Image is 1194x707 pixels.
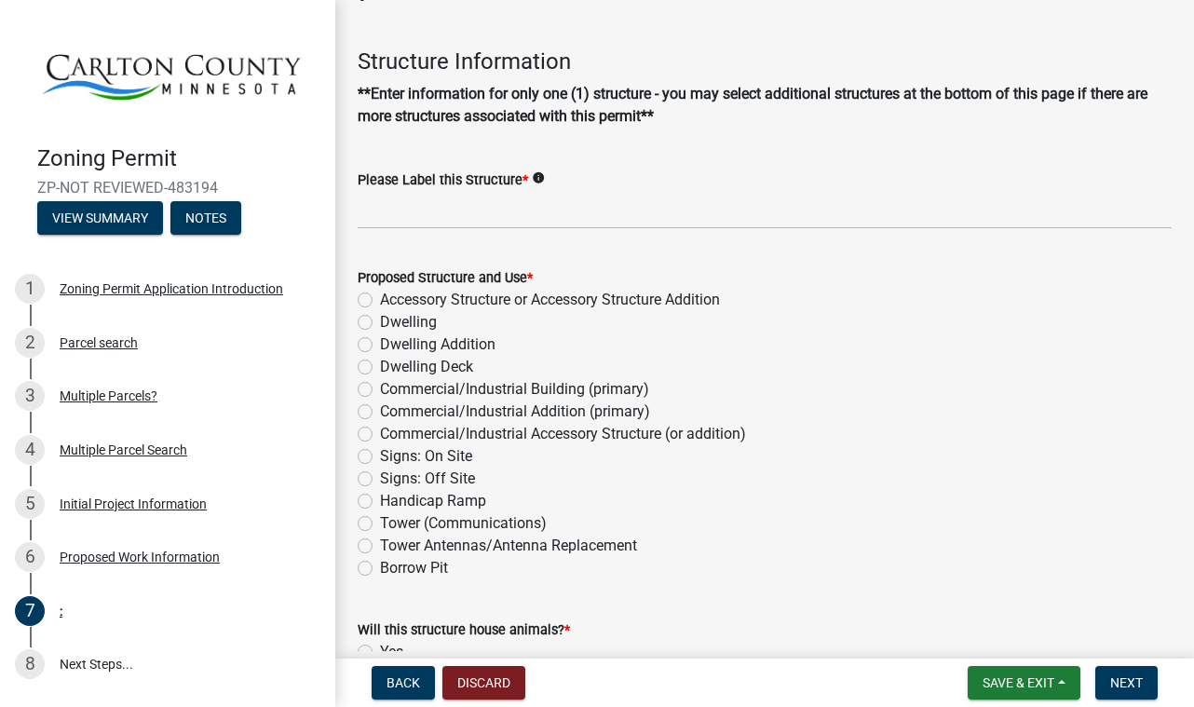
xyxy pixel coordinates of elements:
[15,381,45,411] div: 3
[37,201,163,235] button: View Summary
[442,666,525,700] button: Discard
[380,512,547,535] label: Tower (Communications)
[387,675,420,690] span: Back
[380,311,437,333] label: Dwelling
[380,641,403,663] label: Yes
[15,489,45,519] div: 5
[60,443,187,456] div: Multiple Parcel Search
[37,20,305,126] img: Carlton County, Minnesota
[358,48,1172,75] h4: Structure Information
[358,85,1147,125] strong: **Enter information for only one (1) structure - you may select additional structures at the bott...
[372,666,435,700] button: Back
[380,557,448,579] label: Borrow Pit
[983,675,1054,690] span: Save & Exit
[968,666,1080,700] button: Save & Exit
[380,490,486,512] label: Handicap Ramp
[15,328,45,358] div: 2
[380,401,650,423] label: Commercial/Industrial Addition (primary)
[37,145,320,172] h4: Zoning Permit
[15,542,45,572] div: 6
[15,435,45,465] div: 4
[380,535,637,557] label: Tower Antennas/Antenna Replacement
[1110,675,1143,690] span: Next
[37,212,163,227] wm-modal-confirm: Summary
[170,201,241,235] button: Notes
[380,333,495,356] label: Dwelling Addition
[380,356,473,378] label: Dwelling Deck
[358,174,528,187] label: Please Label this Structure
[37,179,298,197] span: ZP-NOT REVIEWED-483194
[60,551,220,564] div: Proposed Work Information
[60,336,138,349] div: Parcel search
[15,649,45,679] div: 8
[380,378,649,401] label: Commercial/Industrial Building (primary)
[60,497,207,510] div: Initial Project Information
[1095,666,1158,700] button: Next
[380,468,475,490] label: Signs: Off Site
[380,423,746,445] label: Commercial/Industrial Accessory Structure (or addition)
[380,289,720,311] label: Accessory Structure or Accessory Structure Addition
[15,274,45,304] div: 1
[170,212,241,227] wm-modal-confirm: Notes
[60,605,62,618] div: :
[358,272,533,285] label: Proposed Structure and Use
[15,596,45,626] div: 7
[358,624,570,637] label: Will this structure house animals?
[60,282,283,295] div: Zoning Permit Application Introduction
[60,389,157,402] div: Multiple Parcels?
[380,445,472,468] label: Signs: On Site
[532,171,545,184] i: info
